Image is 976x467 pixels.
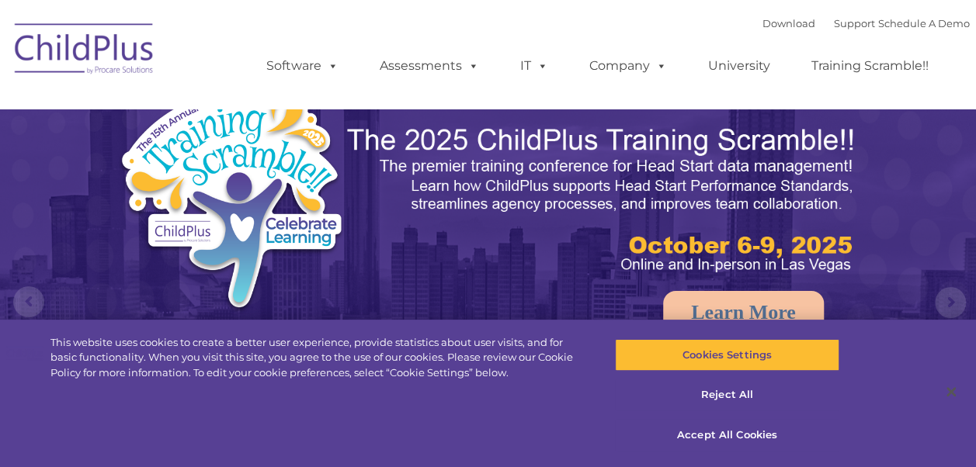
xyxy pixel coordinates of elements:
font: | [762,17,970,29]
button: Cookies Settings [615,339,839,372]
span: Last name [216,102,263,114]
a: Support [834,17,875,29]
button: Close [934,375,968,409]
a: Training Scramble!! [796,50,944,81]
a: Download [762,17,815,29]
img: ChildPlus by Procare Solutions [7,12,162,90]
div: This website uses cookies to create a better user experience, provide statistics about user visit... [50,335,585,381]
a: IT [505,50,564,81]
button: Reject All [615,379,839,412]
a: Assessments [364,50,495,81]
a: Software [251,50,354,81]
span: Phone number [216,166,282,178]
button: Accept All Cookies [615,419,839,451]
a: Learn More [663,291,824,334]
a: University [693,50,786,81]
a: Schedule A Demo [878,17,970,29]
a: Company [574,50,683,81]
